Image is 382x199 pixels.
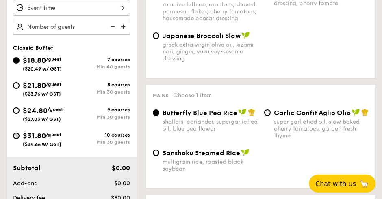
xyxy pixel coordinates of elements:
[72,64,130,70] div: Min 40 guests
[238,109,246,116] img: icon-vegan.f8ff3823.svg
[153,109,159,116] input: Butterfly Blue Pea Riceshallots, coriander, supergarlicfied oil, blue pea flower
[112,164,130,172] span: $0.00
[13,57,20,64] input: $18.80/guest($20.49 w/ GST)7 coursesMin 40 guests
[153,32,159,39] input: Japanese Broccoli Slawgreek extra virgin olive oil, kizami nori, ginger, yuzu soy-sesame dressing
[163,32,241,40] span: Japanese Broccoli Slaw
[13,107,20,114] input: $24.80/guest($27.03 w/ GST)9 coursesMin 30 guests
[72,89,130,95] div: Min 30 guests
[13,45,53,51] span: Classic Buffet
[106,19,118,34] img: icon-reduce.1d2dbef1.svg
[23,91,61,97] span: ($23.76 w/ GST)
[23,56,46,65] span: $18.80
[48,107,63,112] span: /guest
[153,93,168,98] span: Mains
[163,41,258,62] div: greek extra virgin olive oil, kizami nori, ginger, yuzu soy-sesame dressing
[248,109,255,116] img: icon-chef-hat.a58ddaea.svg
[173,92,212,99] span: Choose 1 item
[13,133,20,139] input: $31.80/guest($34.66 w/ GST)10 coursesMin 30 guests
[72,82,130,88] div: 8 courses
[274,109,351,117] span: Garlic Confit Aglio Olio
[274,118,369,139] div: super garlicfied oil, slow baked cherry tomatoes, garden fresh thyme
[13,164,41,172] span: Subtotal
[72,139,130,145] div: Min 30 guests
[315,180,356,188] span: Chat with us
[163,118,258,132] div: shallots, coriander, supergarlicfied oil, blue pea flower
[241,149,249,156] img: icon-vegan.f8ff3823.svg
[309,175,375,193] button: Chat with us🦙
[23,66,62,72] span: ($20.49 w/ GST)
[163,1,258,22] div: romaine lettuce, croutons, shaved parmesan flakes, cherry tomatoes, housemade caesar dressing
[264,109,271,116] input: Garlic Confit Aglio Oliosuper garlicfied oil, slow baked cherry tomatoes, garden fresh thyme
[13,82,20,89] input: $21.80/guest($23.76 w/ GST)8 coursesMin 30 guests
[163,109,237,117] span: Butterfly Blue Pea Rice
[72,57,130,62] div: 7 courses
[13,19,130,35] input: Number of guests
[72,114,130,120] div: Min 30 guests
[359,179,369,188] span: 🦙
[46,81,61,87] span: /guest
[118,19,130,34] img: icon-add.58712e84.svg
[241,32,250,39] img: icon-vegan.f8ff3823.svg
[46,56,61,62] span: /guest
[361,109,369,116] img: icon-chef-hat.a58ddaea.svg
[352,109,360,116] img: icon-vegan.f8ff3823.svg
[23,106,48,115] span: $24.80
[23,141,61,147] span: ($34.66 w/ GST)
[163,149,240,157] span: Sanshoku Steamed Rice
[23,116,61,122] span: ($27.03 w/ GST)
[23,81,46,90] span: $21.80
[163,158,258,172] div: multigrain rice, roasted black soybean
[153,150,159,156] input: Sanshoku Steamed Ricemultigrain rice, roasted black soybean
[72,132,130,138] div: 10 courses
[46,132,61,137] span: /guest
[13,180,37,187] span: Add-ons
[114,180,130,187] span: $0.00
[23,131,46,140] span: $31.80
[72,107,130,113] div: 9 courses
